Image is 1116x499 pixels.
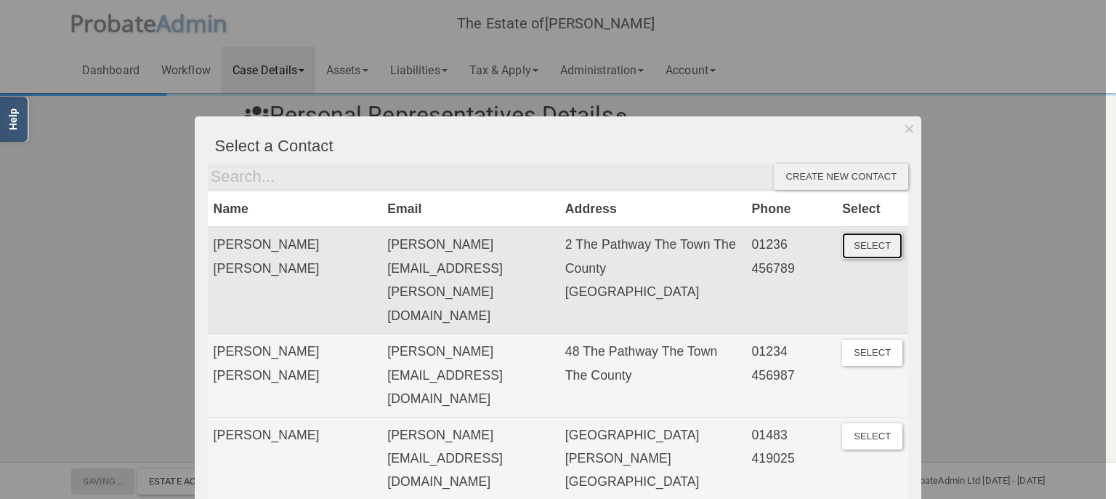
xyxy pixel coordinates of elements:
th: Name [208,191,382,226]
td: 01236 456789 [745,227,836,334]
td: 01234 456987 [745,334,836,417]
div: Create new contact [774,164,908,190]
button: Select [842,340,902,366]
button: Select [842,233,902,259]
h4: Select a Contact [215,137,909,155]
input: Search... [208,164,775,190]
td: [PERSON_NAME] [PERSON_NAME] [208,334,382,417]
th: Phone [745,191,836,226]
button: Dismiss [897,116,921,141]
th: Address [559,191,746,226]
th: Email [381,191,559,226]
td: 2 The Pathway The Town The County [GEOGRAPHIC_DATA] [559,227,746,334]
td: [PERSON_NAME] [PERSON_NAME] [208,227,382,334]
td: [PERSON_NAME][EMAIL_ADDRESS][DOMAIN_NAME] [381,334,559,417]
td: 48 The Pathway The Town The County [559,334,746,417]
th: Select [836,191,908,226]
td: [PERSON_NAME][EMAIL_ADDRESS][PERSON_NAME][DOMAIN_NAME] [381,227,559,334]
button: Select [842,423,902,450]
